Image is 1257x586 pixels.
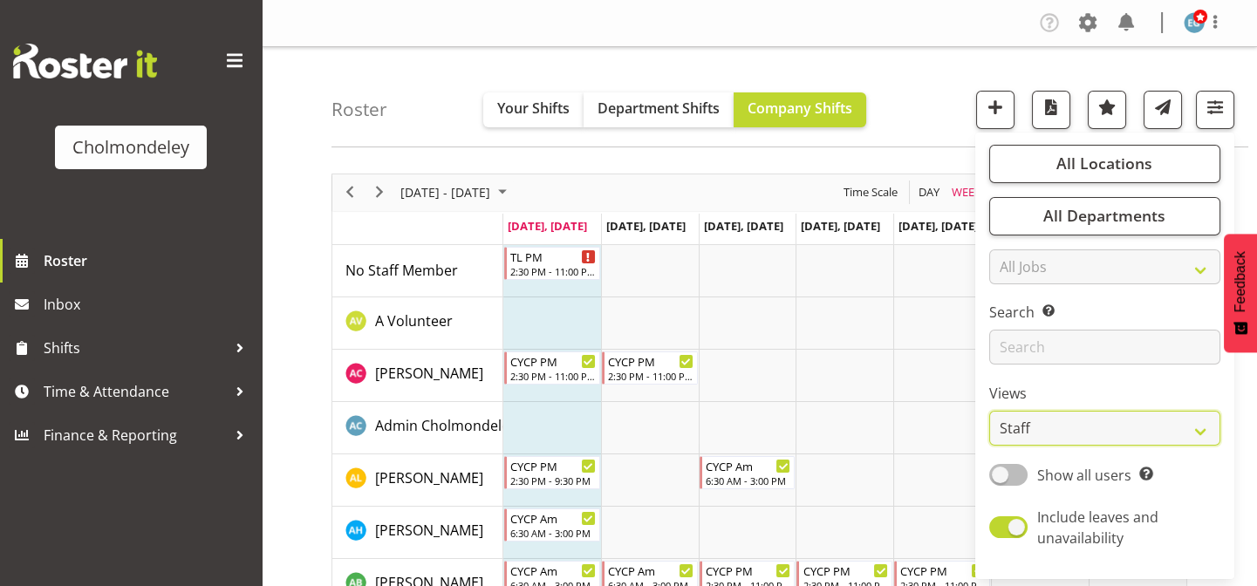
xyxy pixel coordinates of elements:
[375,363,483,384] a: [PERSON_NAME]
[510,352,596,370] div: CYCP PM
[332,507,503,559] td: Alexzarn Harmer resource
[949,181,985,203] button: Timeline Week
[801,218,880,234] span: [DATE], [DATE]
[989,302,1220,323] label: Search
[398,181,515,203] button: August 2025
[44,422,227,448] span: Finance & Reporting
[331,99,387,119] h4: Roster
[72,134,189,160] div: Cholmondeley
[332,245,503,297] td: No Staff Member resource
[734,92,866,127] button: Company Shifts
[375,415,516,436] a: Admin Cholmondeley
[44,378,227,405] span: Time & Attendance
[504,247,600,280] div: No Staff Member"s event - TL PM Begin From Monday, August 25, 2025 at 2:30:00 PM GMT+12:00 Ends A...
[510,474,596,487] div: 2:30 PM - 9:30 PM
[1088,91,1126,129] button: Highlight an important date within the roster.
[335,174,365,211] div: previous period
[332,402,503,454] td: Admin Cholmondeley resource
[700,456,796,489] div: Alexandra Landolt"s event - CYCP Am Begin From Wednesday, August 27, 2025 at 6:30:00 AM GMT+12:00...
[399,181,492,203] span: [DATE] - [DATE]
[1233,251,1248,312] span: Feedback
[504,456,600,489] div: Alexandra Landolt"s event - CYCP PM Begin From Monday, August 25, 2025 at 2:30:00 PM GMT+12:00 En...
[748,99,852,118] span: Company Shifts
[332,297,503,350] td: A Volunteer resource
[1184,12,1205,33] img: evie-guard1532.jpg
[510,562,596,579] div: CYCP Am
[375,468,483,487] span: [PERSON_NAME]
[375,310,453,331] a: A Volunteer
[598,99,720,118] span: Department Shifts
[608,352,693,370] div: CYCP PM
[602,351,698,385] div: Abigail Chessum"s event - CYCP PM Begin From Tuesday, August 26, 2025 at 2:30:00 PM GMT+12:00 End...
[338,181,362,203] button: Previous
[898,218,978,234] span: [DATE], [DATE]
[504,508,600,542] div: Alexzarn Harmer"s event - CYCP Am Begin From Monday, August 25, 2025 at 6:30:00 AM GMT+12:00 Ends...
[706,457,791,474] div: CYCP Am
[989,145,1220,183] button: All Locations
[13,44,157,78] img: Rosterit website logo
[1144,91,1182,129] button: Send a list of all shifts for the selected filtered period to all rostered employees.
[375,520,483,541] a: [PERSON_NAME]
[44,248,253,274] span: Roster
[608,369,693,383] div: 2:30 PM - 11:00 PM
[510,509,596,527] div: CYCP Am
[917,181,941,203] span: Day
[345,260,458,281] a: No Staff Member
[375,311,453,330] span: A Volunteer
[1056,153,1152,174] span: All Locations
[584,92,734,127] button: Department Shifts
[394,174,517,211] div: August 25 - 31, 2025
[510,264,596,278] div: 2:30 PM - 11:00 PM
[803,562,888,579] div: CYCP PM
[375,467,483,488] a: [PERSON_NAME]
[375,521,483,540] span: [PERSON_NAME]
[375,364,483,383] span: [PERSON_NAME]
[368,181,392,203] button: Next
[1037,508,1158,548] span: Include leaves and unavailability
[510,248,596,265] div: TL PM
[44,291,253,317] span: Inbox
[1043,205,1165,226] span: All Departments
[950,181,983,203] span: Week
[706,474,791,487] div: 6:30 AM - 3:00 PM
[1196,91,1234,129] button: Filter Shifts
[504,351,600,385] div: Abigail Chessum"s event - CYCP PM Begin From Monday, August 25, 2025 at 2:30:00 PM GMT+12:00 Ends...
[842,181,899,203] span: Time Scale
[375,416,516,435] span: Admin Cholmondeley
[365,174,394,211] div: next period
[976,91,1014,129] button: Add a new shift
[510,369,596,383] div: 2:30 PM - 11:00 PM
[989,197,1220,235] button: All Departments
[44,335,227,361] span: Shifts
[989,383,1220,404] label: Views
[916,181,943,203] button: Timeline Day
[1037,466,1131,485] span: Show all users
[989,330,1220,365] input: Search
[1224,234,1257,352] button: Feedback - Show survey
[841,181,901,203] button: Time Scale
[510,526,596,540] div: 6:30 AM - 3:00 PM
[1032,91,1070,129] button: Download a PDF of the roster according to the set date range.
[608,562,693,579] div: CYCP Am
[483,92,584,127] button: Your Shifts
[332,454,503,507] td: Alexandra Landolt resource
[508,218,587,234] span: [DATE], [DATE]
[706,562,791,579] div: CYCP PM
[900,562,986,579] div: CYCP PM
[704,218,783,234] span: [DATE], [DATE]
[497,99,570,118] span: Your Shifts
[606,218,686,234] span: [DATE], [DATE]
[510,457,596,474] div: CYCP PM
[332,350,503,402] td: Abigail Chessum resource
[345,261,458,280] span: No Staff Member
